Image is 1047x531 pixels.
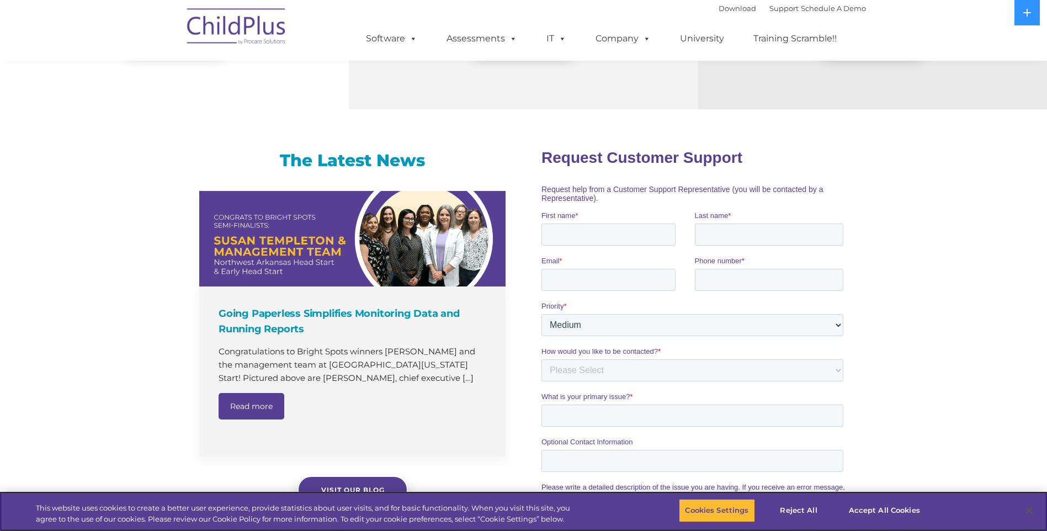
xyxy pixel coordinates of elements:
[435,28,528,50] a: Assessments
[584,28,662,50] a: Company
[182,1,292,56] img: ChildPlus by Procare Solutions
[719,4,756,13] a: Download
[535,28,577,50] a: IT
[843,499,926,522] button: Accept All Cookies
[199,150,506,172] h3: The Latest News
[801,4,866,13] a: Schedule A Demo
[769,4,799,13] a: Support
[742,28,848,50] a: Training Scramble!!
[679,499,754,522] button: Cookies Settings
[36,503,576,524] div: This website uses cookies to create a better user experience, provide statistics about user visit...
[669,28,735,50] a: University
[219,306,489,337] h4: Going Paperless Simplifies Monitoring Data and Running Reports
[219,345,489,385] p: Congratulations to Bright Spots winners [PERSON_NAME] and the management team at [GEOGRAPHIC_DATA...
[355,28,428,50] a: Software
[297,476,408,503] a: Visit our blog
[219,393,284,420] a: Read more
[764,499,833,522] button: Reject All
[719,4,866,13] font: |
[321,486,384,494] span: Visit our blog
[1017,498,1041,523] button: Close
